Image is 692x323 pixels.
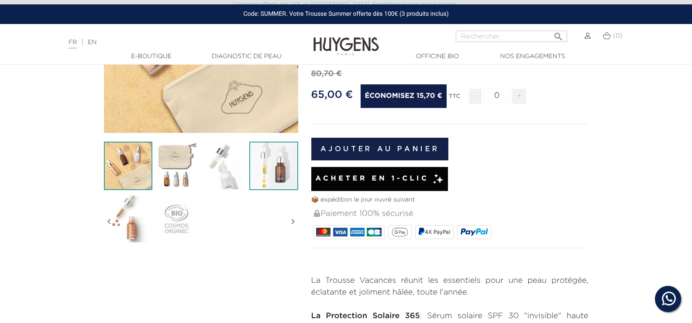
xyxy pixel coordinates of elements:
img: google_pay [392,228,408,236]
span: 65,00 € [311,90,353,100]
a: Diagnostic de peau [203,52,290,61]
span: (0) [613,33,623,39]
i:  [553,29,564,39]
span: + [512,89,526,104]
img: MASTERCARD [316,228,331,236]
p: La Trousse Vacances réunit les essentiels pour une peau protégée, éclatante et joliment hâlée, to... [311,275,589,299]
div: | [64,37,282,48]
img: AMEX [350,228,365,236]
img: La Trousse vacances [104,142,152,190]
a: EN [88,39,96,45]
span: 4X PayPal [425,229,450,235]
input: Quantité [484,88,510,103]
img: VISA [333,228,348,236]
span: - [469,89,481,104]
img: Huygens [313,23,379,57]
div: Paiement 100% sécurisé [313,205,589,223]
a: Officine Bio [394,52,481,61]
div: TTC [449,87,460,111]
strong: La Protection Solaire 365 [311,312,420,320]
i:  [288,200,298,243]
i:  [104,200,114,243]
img: CB_NATIONALE [367,228,381,236]
button: Ajouter au panier [311,138,449,160]
span: 80,70 € [311,70,342,78]
button:  [551,28,566,40]
a: FR [69,39,77,49]
p: 📦 expédition le jour ouvré suivant [311,195,589,205]
a: E-Boutique [108,52,195,61]
a: Nos engagements [489,52,576,61]
span: Économisez 15,70 € [361,84,447,108]
img: Paiement 100% sécurisé [314,210,320,217]
input: Rechercher [456,31,567,42]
